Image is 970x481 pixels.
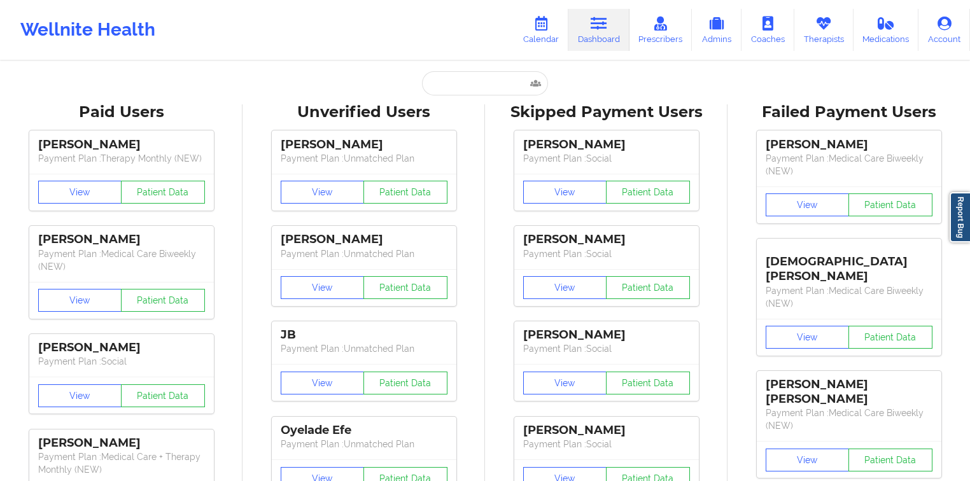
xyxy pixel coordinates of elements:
[363,276,447,299] button: Patient Data
[281,276,365,299] button: View
[523,152,690,165] p: Payment Plan : Social
[742,9,794,51] a: Coaches
[766,377,932,407] div: [PERSON_NAME] [PERSON_NAME]
[606,372,690,394] button: Patient Data
[854,9,919,51] a: Medications
[38,232,205,247] div: [PERSON_NAME]
[121,181,205,204] button: Patient Data
[9,102,234,122] div: Paid Users
[38,340,205,355] div: [PERSON_NAME]
[523,181,607,204] button: View
[363,181,447,204] button: Patient Data
[629,9,692,51] a: Prescribers
[281,181,365,204] button: View
[38,355,205,368] p: Payment Plan : Social
[766,152,932,178] p: Payment Plan : Medical Care Biweekly (NEW)
[523,342,690,355] p: Payment Plan : Social
[38,436,205,450] div: [PERSON_NAME]
[766,193,850,216] button: View
[568,9,629,51] a: Dashboard
[950,192,970,242] a: Report Bug
[281,152,447,165] p: Payment Plan : Unmatched Plan
[736,102,961,122] div: Failed Payment Users
[494,102,719,122] div: Skipped Payment Users
[766,326,850,349] button: View
[523,372,607,394] button: View
[794,9,854,51] a: Therapists
[281,342,447,355] p: Payment Plan : Unmatched Plan
[38,384,122,407] button: View
[523,328,690,342] div: [PERSON_NAME]
[848,193,932,216] button: Patient Data
[766,407,932,432] p: Payment Plan : Medical Care Biweekly (NEW)
[281,328,447,342] div: JB
[281,137,447,152] div: [PERSON_NAME]
[121,384,205,407] button: Patient Data
[38,137,205,152] div: [PERSON_NAME]
[38,181,122,204] button: View
[848,326,932,349] button: Patient Data
[38,289,122,312] button: View
[523,232,690,247] div: [PERSON_NAME]
[606,181,690,204] button: Patient Data
[281,423,447,438] div: Oyelade Efe
[848,449,932,471] button: Patient Data
[766,284,932,310] p: Payment Plan : Medical Care Biweekly (NEW)
[918,9,970,51] a: Account
[523,438,690,450] p: Payment Plan : Social
[766,137,932,152] div: [PERSON_NAME]
[281,438,447,450] p: Payment Plan : Unmatched Plan
[514,9,568,51] a: Calendar
[523,137,690,152] div: [PERSON_NAME]
[523,423,690,438] div: [PERSON_NAME]
[251,102,476,122] div: Unverified Users
[606,276,690,299] button: Patient Data
[38,247,205,273] p: Payment Plan : Medical Care Biweekly (NEW)
[766,449,850,471] button: View
[281,247,447,260] p: Payment Plan : Unmatched Plan
[523,247,690,260] p: Payment Plan : Social
[766,245,932,284] div: [DEMOGRAPHIC_DATA][PERSON_NAME]
[523,276,607,299] button: View
[38,152,205,165] p: Payment Plan : Therapy Monthly (NEW)
[281,372,365,394] button: View
[281,232,447,247] div: [PERSON_NAME]
[692,9,742,51] a: Admins
[121,289,205,312] button: Patient Data
[38,450,205,476] p: Payment Plan : Medical Care + Therapy Monthly (NEW)
[363,372,447,394] button: Patient Data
